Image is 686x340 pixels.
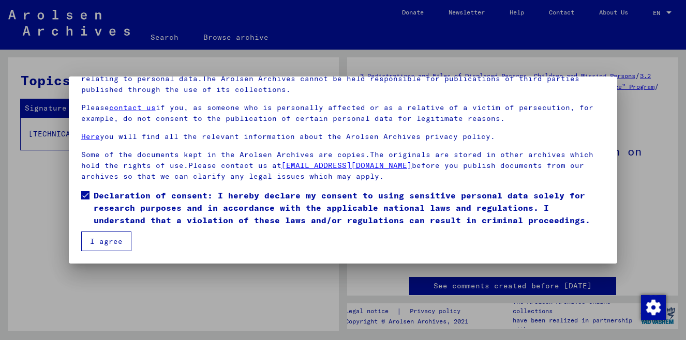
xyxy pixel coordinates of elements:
button: I agree [81,231,131,251]
img: Change consent [641,295,666,320]
p: Please if you, as someone who is personally affected or as a relative of a victim of persecution,... [81,102,605,124]
a: contact us [109,103,156,112]
p: you will find all the relevant information about the Arolsen Archives privacy policy. [81,131,605,142]
span: Declaration of consent: I hereby declare my consent to using sensitive personal data solely for r... [94,189,605,226]
p: Some of the documents kept in the Arolsen Archives are copies.The originals are stored in other a... [81,149,605,182]
a: Here [81,132,100,141]
a: [EMAIL_ADDRESS][DOMAIN_NAME] [281,161,412,170]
